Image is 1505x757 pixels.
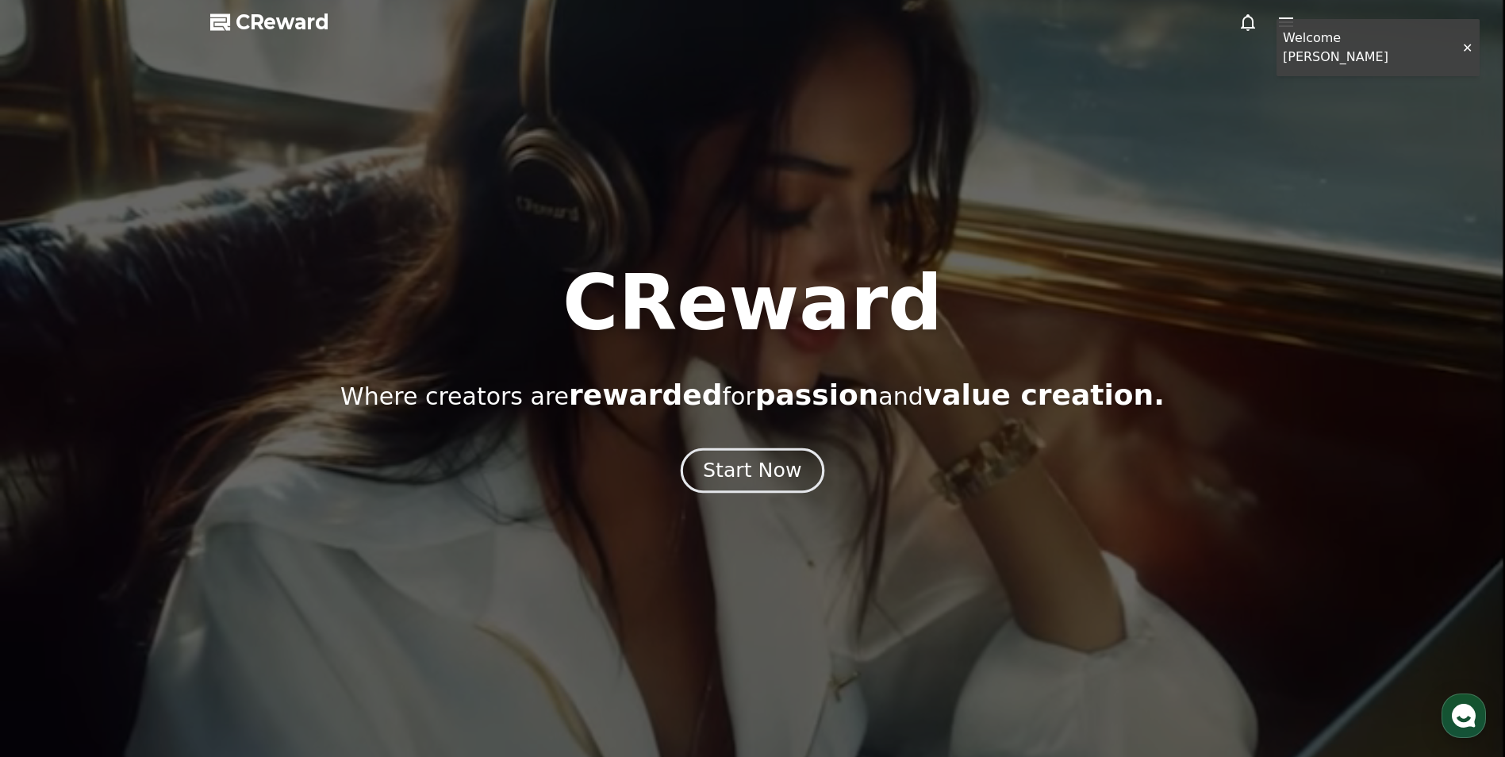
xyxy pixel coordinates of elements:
a: Settings [205,503,305,543]
span: Home [40,527,68,540]
div: Start Now [703,457,801,484]
span: rewarded [569,378,722,411]
a: Messages [105,503,205,543]
span: Settings [235,527,274,540]
span: value creation. [923,378,1165,411]
span: CReward [236,10,329,35]
a: CReward [210,10,329,35]
h1: CReward [562,265,943,341]
p: Where creators are for and [340,379,1165,411]
a: Home [5,503,105,543]
span: Messages [132,528,179,540]
a: Start Now [684,465,821,480]
button: Start Now [681,448,824,494]
span: passion [755,378,879,411]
